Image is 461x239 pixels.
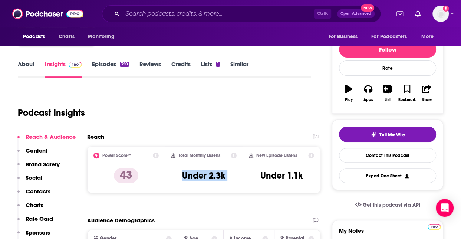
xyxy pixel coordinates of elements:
span: Monitoring [88,32,114,42]
a: Credits [171,60,191,78]
button: Social [17,174,42,188]
p: Reach & Audience [26,133,76,140]
span: Open Advanced [340,12,371,16]
a: Charts [54,30,79,44]
img: Podchaser - Follow, Share and Rate Podcasts [12,7,83,21]
div: Rate [339,60,436,76]
button: Bookmark [397,80,416,107]
div: List [385,98,391,102]
button: Apps [358,80,378,107]
h1: Podcast Insights [18,107,85,118]
div: 1 [216,62,220,67]
button: open menu [323,30,367,44]
img: Podchaser Pro [428,224,441,230]
p: Social [26,174,42,181]
span: Logged in as Morgan16 [432,6,449,22]
div: Open Intercom Messenger [436,199,454,217]
div: Bookmark [398,98,416,102]
a: Get this podcast via API [349,196,426,214]
a: Contact This Podcast [339,148,436,163]
img: tell me why sparkle [371,132,376,138]
button: Play [339,80,358,107]
button: Content [17,147,47,161]
h2: Reach [87,133,104,140]
p: Rate Card [26,215,53,222]
button: Contacts [17,188,50,202]
h3: Under 2.3k [182,170,225,181]
input: Search podcasts, credits, & more... [122,8,314,20]
span: Get this podcast via API [363,202,420,208]
div: Search podcasts, credits, & more... [102,5,381,22]
span: For Business [328,32,358,42]
a: About [18,60,34,78]
span: For Podcasters [371,32,407,42]
p: Content [26,147,47,154]
p: Brand Safety [26,161,60,168]
a: Episodes390 [92,60,129,78]
h2: New Episode Listens [256,153,297,158]
button: open menu [18,30,55,44]
h3: Under 1.1k [260,170,303,181]
span: More [421,32,434,42]
a: Show notifications dropdown [394,7,406,20]
span: Charts [59,32,75,42]
button: tell me why sparkleTell Me Why [339,127,436,142]
h2: Audience Demographics [87,217,155,224]
a: InsightsPodchaser Pro [45,60,82,78]
button: Brand Safety [17,161,60,174]
span: Tell Me Why [379,132,405,138]
button: List [378,80,397,107]
p: Contacts [26,188,50,195]
img: User Profile [432,6,449,22]
button: Rate Card [17,215,53,229]
svg: Add a profile image [443,6,449,12]
div: Play [345,98,353,102]
button: Share [417,80,436,107]
div: Apps [363,98,373,102]
a: Lists1 [201,60,220,78]
span: New [361,4,374,12]
span: Ctrl K [314,9,331,19]
button: open menu [416,30,443,44]
button: Open AdvancedNew [337,9,375,18]
a: Similar [230,60,248,78]
button: Follow [339,41,436,58]
a: Pro website [428,223,441,230]
button: open menu [366,30,418,44]
button: Export One-Sheet [339,168,436,183]
h2: Total Monthly Listens [178,153,220,158]
h2: Power Score™ [102,153,131,158]
button: Reach & Audience [17,133,76,147]
p: Charts [26,202,43,209]
button: open menu [83,30,124,44]
p: 43 [114,168,138,183]
p: Sponsors [26,229,50,236]
span: Podcasts [23,32,45,42]
div: 390 [120,62,129,67]
a: Show notifications dropdown [412,7,424,20]
a: Reviews [139,60,161,78]
button: Charts [17,202,43,215]
button: Show profile menu [432,6,449,22]
div: Share [421,98,431,102]
img: Podchaser Pro [69,62,82,68]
